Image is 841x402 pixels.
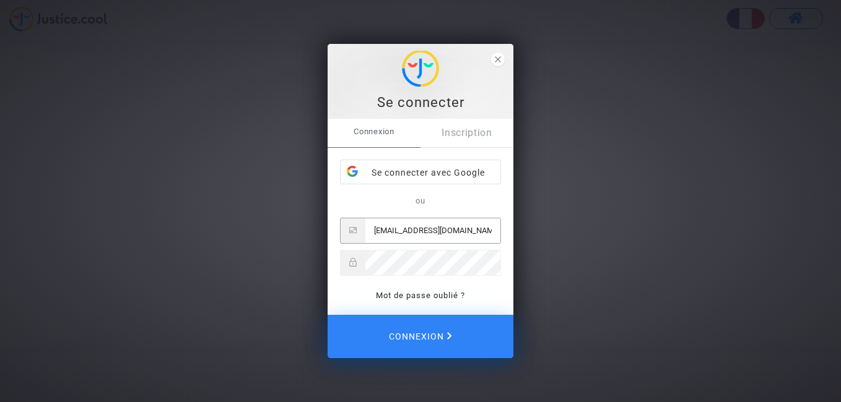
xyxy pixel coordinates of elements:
a: Mot de passe oublié ? [376,291,465,300]
span: close [491,53,505,66]
input: Password [365,250,500,275]
span: Connexion [389,323,452,349]
button: Connexion [328,315,513,358]
div: Se connecter [334,93,507,112]
div: Se connecter avec Google [341,160,500,185]
span: Connexion [328,119,420,145]
input: Email [365,218,500,243]
a: Inscription [420,119,513,147]
span: ou [416,196,425,205]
